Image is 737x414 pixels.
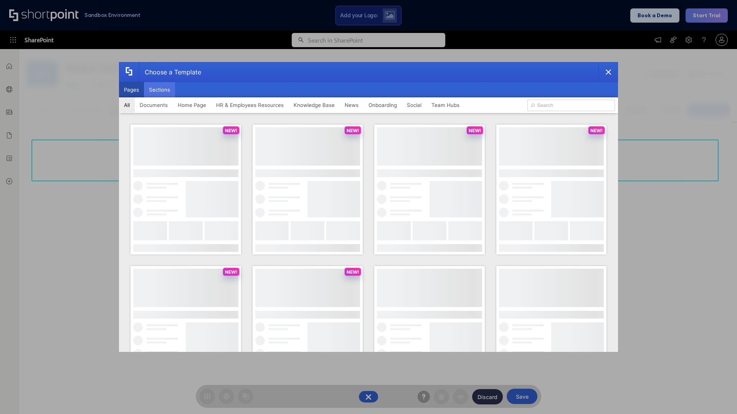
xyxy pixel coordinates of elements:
[347,128,359,133] p: NEW!
[225,128,237,133] p: NEW!
[699,377,737,414] iframe: Chat Widget
[173,97,211,113] button: Home Page
[590,128,603,133] p: NEW!
[119,62,618,352] div: template selector
[340,97,364,113] button: News
[289,97,340,113] button: Knowledge Base
[527,100,615,111] input: Search
[211,97,289,113] button: HR & Employees Resources
[144,82,175,97] button: Sections
[139,62,201,82] div: Choose a Template
[364,97,402,113] button: Onboarding
[402,97,426,113] button: Social
[119,82,144,97] button: Pages
[225,269,237,275] p: NEW!
[135,97,173,113] button: Documents
[347,269,359,275] p: NEW!
[469,128,481,133] p: NEW!
[426,97,464,113] button: Team Hubs
[119,97,135,113] button: All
